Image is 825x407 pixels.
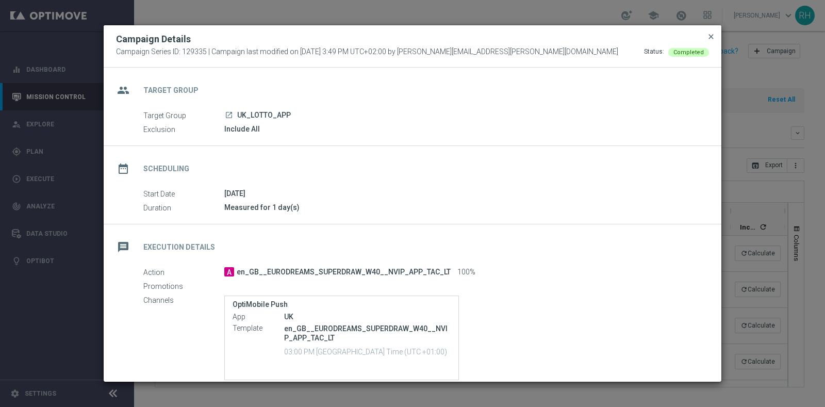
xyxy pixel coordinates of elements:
[668,47,709,56] colored-tag: Completed
[116,47,618,57] span: Campaign Series ID: 129335 | Campaign last modified on [DATE] 3:49 PM UTC+02:00 by [PERSON_NAME][...
[225,111,233,119] i: launch
[233,300,451,309] label: OptiMobile Push
[673,49,704,56] span: Completed
[707,32,715,41] span: close
[237,111,291,120] span: UK_LOTTO_APP
[233,313,284,322] label: App
[143,296,224,305] label: Channels
[143,86,199,95] h2: Target Group
[143,125,224,134] label: Exclusion
[457,268,475,277] span: 100%
[224,124,701,134] div: Include All
[116,33,191,45] h2: Campaign Details
[143,268,224,277] label: Action
[114,159,133,178] i: date_range
[224,267,234,276] span: A
[644,47,664,57] div: Status:
[224,202,701,213] div: Measured for 1 day(s)
[284,346,451,356] p: 03:00 PM [GEOGRAPHIC_DATA] Time (UTC +01:00)
[143,111,224,120] label: Target Group
[143,282,224,291] label: Promotions
[143,164,189,174] h2: Scheduling
[237,268,451,277] span: en_GB__EURODREAMS_SUPERDRAW_W40__NVIP_APP_TAC_LT
[143,242,215,252] h2: Execution Details
[224,188,701,199] div: [DATE]
[284,312,451,322] div: UK
[143,189,224,199] label: Start Date
[114,81,133,100] i: group
[233,324,284,333] label: Template
[224,111,234,120] a: launch
[114,238,133,256] i: message
[284,324,451,343] p: en_GB__EURODREAMS_SUPERDRAW_W40__NVIP_APP_TAC_LT
[143,203,224,213] label: Duration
